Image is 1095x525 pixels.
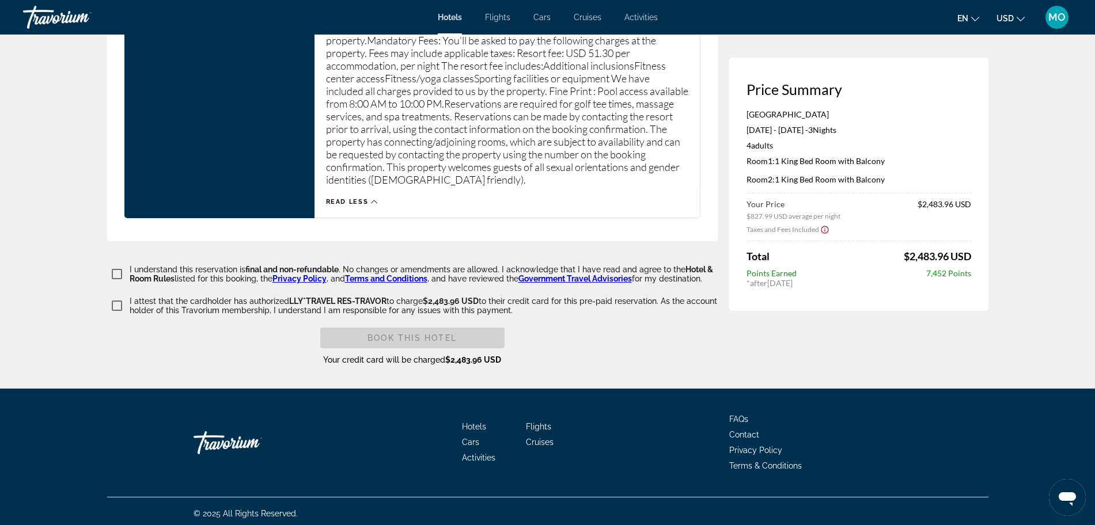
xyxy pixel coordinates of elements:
p: [DATE] - [DATE] - [747,125,971,135]
a: Flights [526,422,551,431]
span: Room [747,156,768,166]
h3: Price Summary [747,81,971,98]
a: Flights [485,13,510,22]
a: Activities [462,453,495,462]
a: Cruises [526,438,554,447]
span: $2,483.96 USD [918,199,971,220]
a: Cruises [574,13,601,22]
a: Hotels [462,422,486,431]
p: [GEOGRAPHIC_DATA] [747,109,971,119]
a: Privacy Policy [272,274,327,283]
span: $2,483.96 USD [423,296,479,306]
span: Your credit card will be charged [323,355,501,364]
a: Cars [533,13,551,22]
p: 1 King Bed Room with Balcony [747,174,971,184]
span: Total [747,250,770,262]
span: Hotel & Room Rules [130,265,713,283]
span: Taxes and Fees Included [747,225,819,234]
a: Privacy Policy [729,446,782,455]
button: Change currency [997,10,1025,26]
span: final and non-refundable [245,265,339,274]
a: Government Travel Advisories [518,274,632,283]
span: $827.99 USD average per night [747,212,840,220]
span: $2,483.96 USD [445,355,501,364]
span: Your Price [747,199,840,209]
button: Change language [957,10,979,26]
span: 3 [808,125,813,135]
span: after [750,278,767,288]
span: 1: [747,156,775,166]
iframe: Button to launch messaging window [1049,479,1086,516]
span: 7,452 Points [926,268,971,278]
p: I understand this reservation is . No changes or amendments are allowed. I acknowledge that I hav... [130,265,718,283]
span: 4 [747,140,773,150]
button: Read less [326,197,378,206]
span: © 2025 All Rights Reserved. [194,509,298,518]
a: Hotels [438,13,462,22]
span: Nights [813,125,836,135]
a: Travorium [194,425,309,460]
a: FAQs [729,414,748,424]
span: Read less [326,198,369,206]
a: Travorium [23,2,138,32]
span: Points Earned [747,268,797,278]
span: Room [747,174,768,184]
a: Terms and Conditions [345,274,427,283]
p: 1 King Bed Room with Balcony [747,156,971,166]
p: I attest that the cardholder has authorized to charge to their credit card for this pre-paid rese... [130,296,718,315]
a: Terms & Conditions [729,461,802,470]
span: en [957,14,968,23]
button: Show Taxes and Fees disclaimer [820,224,829,234]
a: Cars [462,438,479,447]
span: USD [997,14,1014,23]
span: LLY*TRAVEL RES-TRAVOR [289,296,387,306]
button: User Menu [1042,5,1072,29]
button: Show Taxes and Fees breakdown [747,223,829,235]
span: Adults [751,140,773,150]
span: MO [1048,12,1066,23]
a: Contact [729,430,759,439]
span: 2: [747,174,775,184]
a: Activities [624,13,658,22]
div: * [DATE] [747,278,971,288]
span: $2,483.96 USD [904,250,971,262]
